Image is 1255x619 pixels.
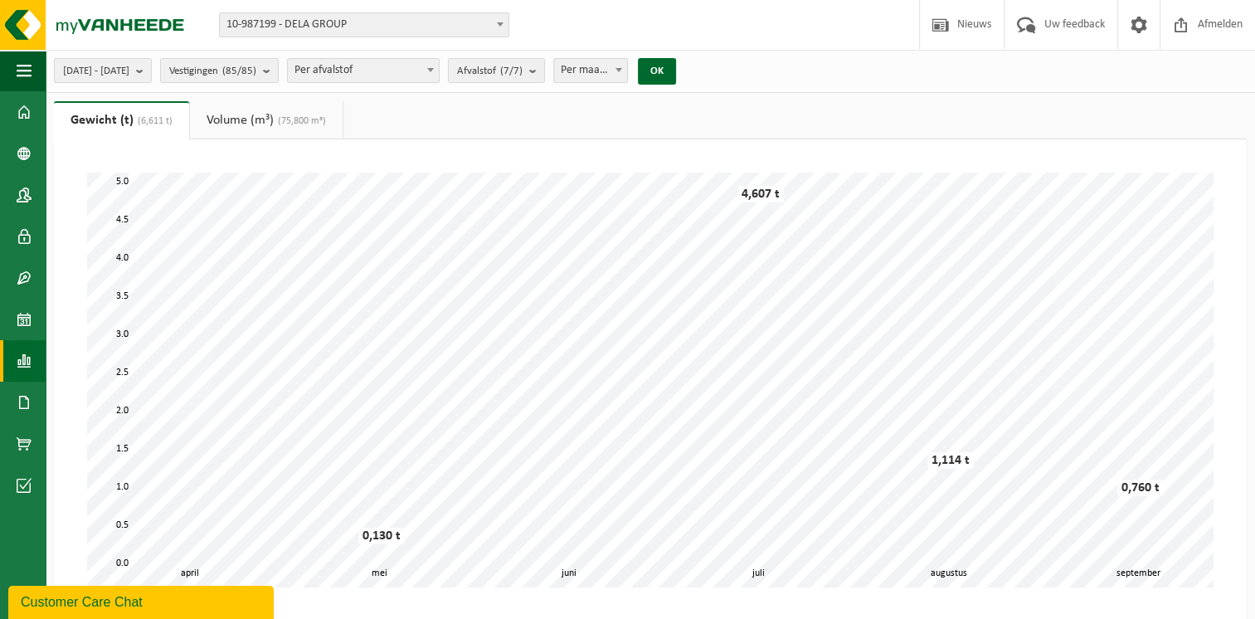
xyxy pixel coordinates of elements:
button: OK [638,58,676,85]
span: Per maand [553,58,629,83]
span: 10-987199 - DELA GROUP [220,13,508,37]
div: 0,760 t [1117,480,1164,496]
a: Gewicht (t) [54,101,189,139]
span: Per afvalstof [287,58,440,83]
span: Vestigingen [169,59,256,84]
count: (7/7) [500,66,523,76]
div: 1,114 t [927,452,974,469]
span: Per maand [554,59,628,82]
div: 4,607 t [737,186,784,202]
button: Vestigingen(85/85) [160,58,279,83]
button: [DATE] - [DATE] [54,58,152,83]
a: Volume (m³) [190,101,343,139]
span: [DATE] - [DATE] [63,59,129,84]
span: (75,800 m³) [274,116,326,126]
button: Afvalstof(7/7) [448,58,545,83]
count: (85/85) [222,66,256,76]
span: (6,611 t) [134,116,173,126]
span: 10-987199 - DELA GROUP [219,12,509,37]
div: 0,130 t [358,528,405,544]
span: Per afvalstof [288,59,439,82]
iframe: chat widget [8,582,277,619]
span: Afvalstof [457,59,523,84]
